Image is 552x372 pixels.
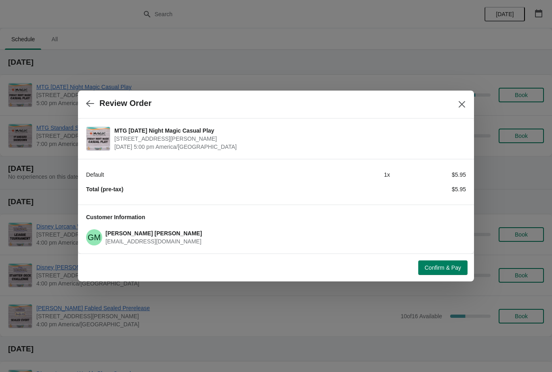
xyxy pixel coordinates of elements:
[86,229,102,245] span: Gunther
[99,99,152,108] h2: Review Order
[425,264,461,271] span: Confirm & Pay
[114,143,462,151] span: [DATE] 5:00 pm America/[GEOGRAPHIC_DATA]
[114,135,462,143] span: [STREET_ADDRESS][PERSON_NAME]
[86,186,123,192] strong: Total (pre-tax)
[114,127,462,135] span: MTG [DATE] Night Magic Casual Play
[390,185,466,193] div: $5.95
[390,171,466,179] div: $5.95
[418,260,468,275] button: Confirm & Pay
[86,214,145,220] span: Customer Information
[105,230,202,237] span: [PERSON_NAME] [PERSON_NAME]
[314,171,390,179] div: 1 x
[455,97,469,112] button: Close
[86,171,314,179] div: Default
[88,233,101,242] text: GM
[86,127,110,150] img: MTG Friday Night Magic Casual Play | 2040 Louetta Rd Ste I Spring, TX 77388 | August 29 | 5:00 pm...
[105,238,201,245] span: [EMAIL_ADDRESS][DOMAIN_NAME]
